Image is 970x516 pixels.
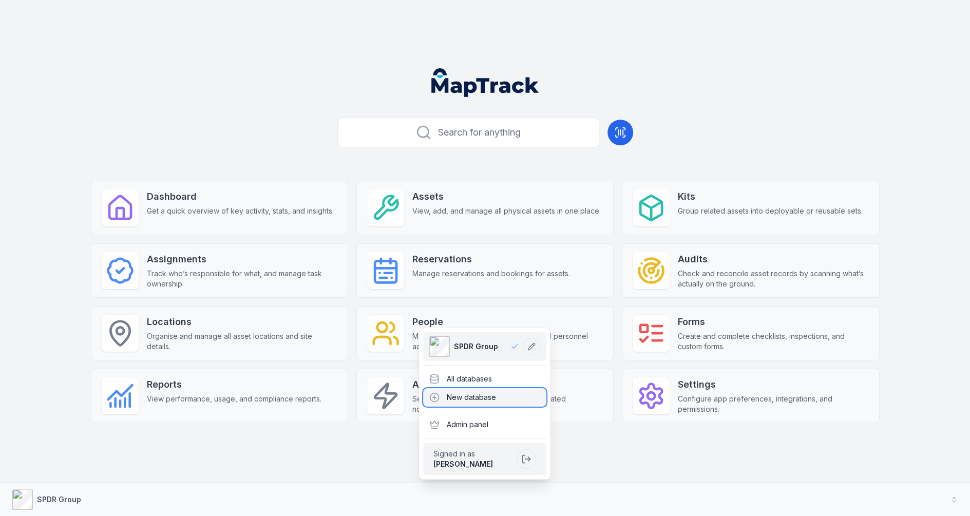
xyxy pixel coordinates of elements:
strong: SPDR Group [37,495,81,504]
div: All databases [423,370,546,388]
span: SPDR Group [454,341,498,352]
span: Signed in as [433,449,512,459]
strong: [PERSON_NAME] [433,460,493,468]
div: Admin panel [423,415,546,434]
div: New database [423,388,546,407]
div: SPDR Group [419,328,550,480]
